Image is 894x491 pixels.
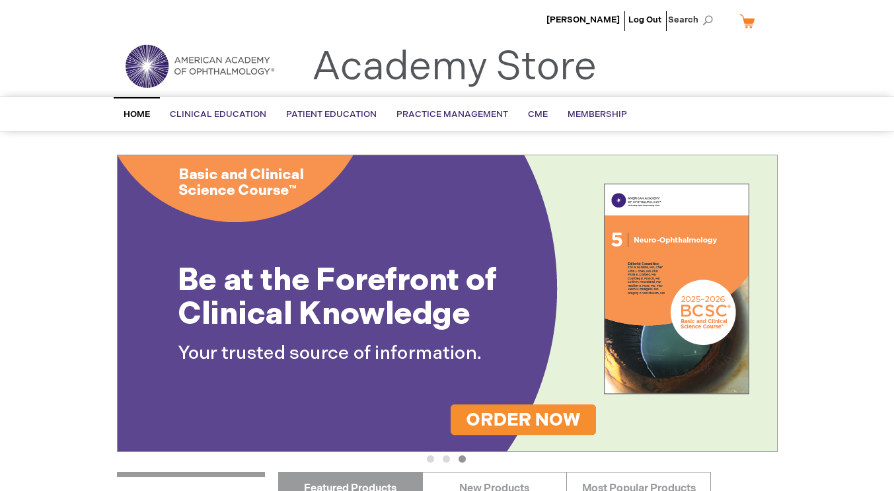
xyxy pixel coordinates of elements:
a: Log Out [628,15,661,25]
button: 1 of 3 [427,455,434,463]
span: Membership [568,109,627,120]
button: 2 of 3 [443,455,450,463]
span: Practice Management [396,109,508,120]
span: Patient Education [286,109,377,120]
span: Home [124,109,150,120]
span: Search [668,7,718,33]
a: Academy Store [312,44,597,91]
span: Clinical Education [170,109,266,120]
span: CME [528,109,548,120]
button: 3 of 3 [459,455,466,463]
a: [PERSON_NAME] [546,15,620,25]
